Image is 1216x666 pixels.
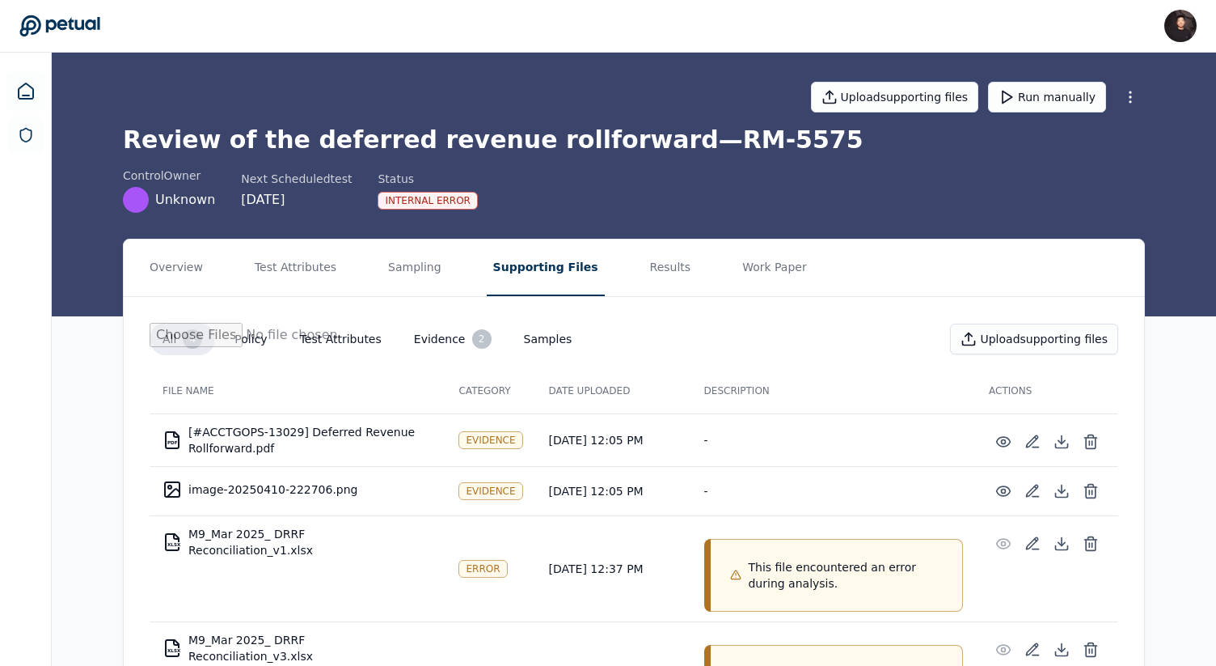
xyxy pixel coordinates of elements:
[988,82,1106,112] button: Run manually
[1047,635,1076,664] button: Download File
[183,329,202,349] div: 4
[155,190,215,210] span: Unknown
[123,125,1145,155] h1: Review of the deferred revenue rollforward — RM-5575
[6,72,45,111] a: Dashboard
[458,482,522,500] div: Evidence
[287,325,395,354] button: Test Attributes
[1076,635,1105,664] button: Delete File
[989,477,1018,506] button: Preview File (hover for quick preview, click for full view)
[124,240,1144,296] nav: Tabs
[1047,477,1076,506] button: Download File
[241,190,352,210] div: [DATE]
[472,329,492,349] div: 2
[736,240,813,296] button: Work Paper
[1076,427,1105,456] button: Delete File
[123,168,215,184] div: control Owner
[976,368,1118,414] th: Actions
[536,466,691,515] td: [DATE] 12:05 PM
[382,240,448,296] button: Sampling
[150,368,445,414] th: File Name
[1018,529,1047,558] button: Add/Edit Description
[150,414,445,466] td: [#ACCTGOPS-13029] Deferred Revenue Rollforward.pdf
[1076,529,1105,558] button: Delete File
[950,324,1118,354] button: Uploadsupporting files
[222,325,280,354] button: Policy
[445,368,535,414] th: Category
[1164,10,1197,42] img: James Lee
[167,440,178,445] div: PDF
[378,192,478,210] div: Internal Error
[19,15,100,37] a: Go to Dashboard
[691,466,976,515] td: -
[989,529,1018,558] button: Preview File (hover for quick preview, click for full view)
[167,542,180,547] div: XLSX
[536,368,691,414] th: Date Uploaded
[1047,427,1076,456] button: Download File
[241,171,352,187] div: Next Scheduled test
[511,325,585,354] button: Samples
[143,240,209,296] button: Overview
[1076,477,1105,506] button: Delete File
[248,240,343,296] button: Test Attributes
[150,516,445,568] td: M9_Mar 2025_ DRRF Reconciliation_v1.xlsx
[378,171,478,187] div: Status
[8,117,44,153] a: SOC 1 Reports
[167,648,180,653] div: XLSX
[150,470,445,509] td: image-20250410-222706.png
[644,240,698,296] button: Results
[1018,635,1047,664] button: Add/Edit Description
[458,560,507,578] div: Error
[1116,83,1145,112] button: More Options
[989,635,1018,664] button: Preview File (hover for quick preview, click for full view)
[811,82,979,112] button: Uploadsupporting files
[691,368,976,414] th: Description
[150,323,215,355] button: All4
[989,427,1018,456] button: Preview File (hover for quick preview, click for full view)
[1047,529,1076,558] button: Download File
[1018,477,1047,506] button: Add/Edit Description
[1018,427,1047,456] button: Add/Edit Description
[487,240,605,296] button: Supporting Files
[536,414,691,466] td: [DATE] 12:05 PM
[458,431,522,449] div: Evidence
[401,323,505,355] button: Evidence2
[691,414,976,466] td: -
[536,515,691,621] td: [DATE] 12:37 PM
[748,559,943,592] p: This file encountered an error during analysis.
